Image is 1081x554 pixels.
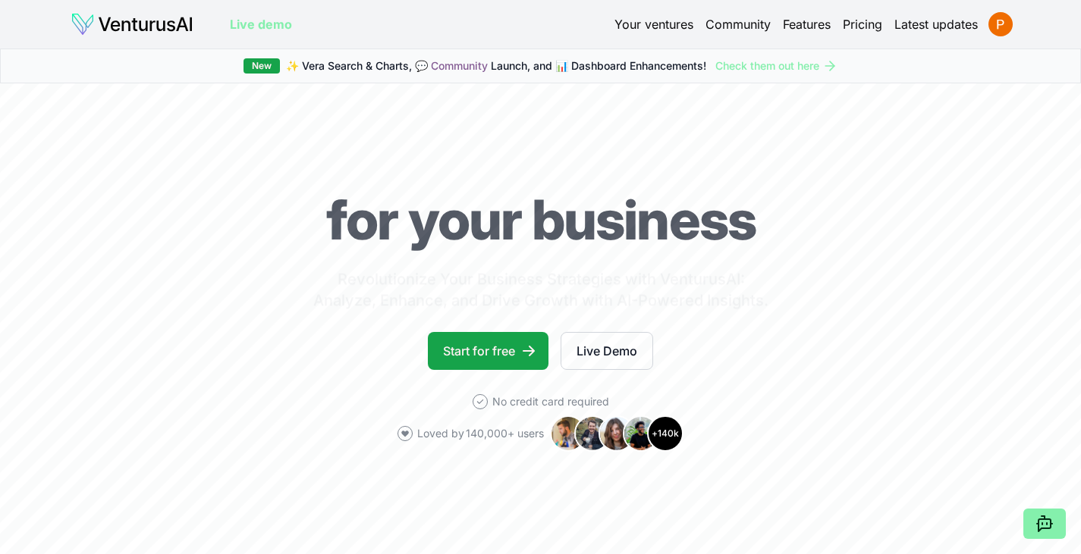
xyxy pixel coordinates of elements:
[715,58,837,74] a: Check them out here
[705,15,771,33] a: Community
[561,332,653,370] a: Live Demo
[614,15,693,33] a: Your ventures
[783,15,831,33] a: Features
[230,15,292,33] a: Live demo
[71,12,193,36] img: logo
[894,15,978,33] a: Latest updates
[623,415,659,452] img: Avatar 4
[550,415,586,452] img: Avatar 1
[843,15,882,33] a: Pricing
[574,415,611,452] img: Avatar 2
[244,58,280,74] div: New
[286,58,706,74] span: ✨ Vera Search & Charts, 💬 Launch, and 📊 Dashboard Enhancements!
[431,59,488,72] a: Community
[988,12,1013,36] img: ACg8ocIW3R-mrJy07KwNhX6ip9a1E1GLpJf0X-qB1HlXztB5ECOwjA=s96-c
[599,415,635,452] img: Avatar 3
[428,332,548,370] a: Start for free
